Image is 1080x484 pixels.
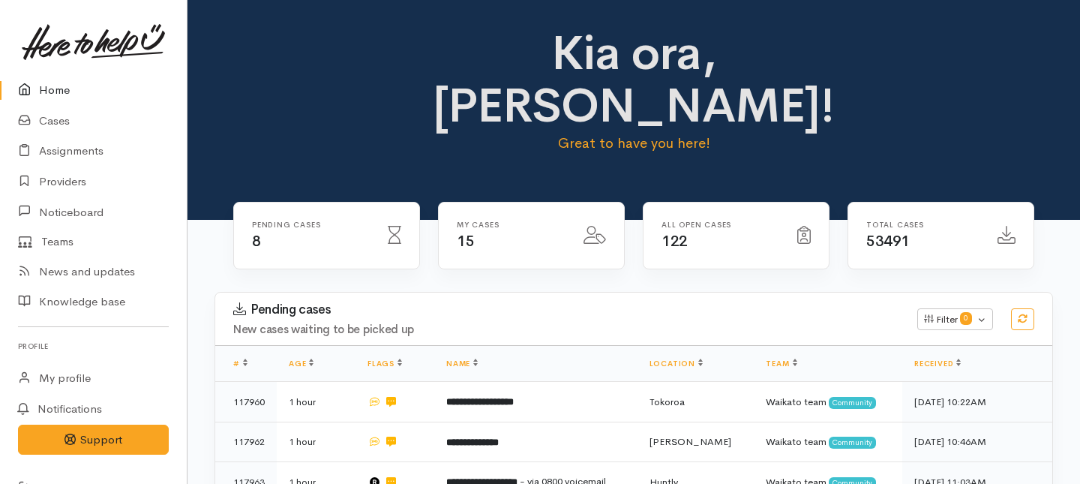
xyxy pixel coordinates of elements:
span: 8 [252,232,261,251]
span: 53491 [866,232,910,251]
td: 117962 [215,422,277,462]
td: [DATE] 10:46AM [902,422,1052,462]
span: [PERSON_NAME] [649,435,731,448]
a: Age [289,359,313,368]
a: Team [766,359,796,368]
td: Waikato team [754,382,902,422]
span: Community [829,397,876,409]
span: Community [829,437,876,449]
td: Waikato team [754,422,902,462]
p: Great to have you here! [429,133,839,154]
span: 122 [661,232,688,251]
td: 1 hour [277,382,355,422]
span: 0 [960,312,972,324]
h6: Profile [18,336,169,356]
a: Flags [367,359,402,368]
td: [DATE] 10:22AM [902,382,1052,422]
h4: New cases waiting to be picked up [233,323,899,336]
button: Support [18,425,169,455]
h3: Pending cases [233,302,899,317]
td: 117960 [215,382,277,422]
span: 15 [457,232,474,251]
a: Name [446,359,478,368]
td: 1 hour [277,422,355,462]
a: Received [914,359,961,368]
button: Filter0 [917,308,993,331]
a: # [233,359,247,368]
h6: Pending cases [252,221,370,229]
h6: All Open cases [661,221,779,229]
a: Location [649,359,703,368]
span: Tokoroa [649,395,685,408]
h6: My cases [457,221,565,229]
h1: Kia ora, [PERSON_NAME]! [429,27,839,133]
h6: Total cases [866,221,979,229]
